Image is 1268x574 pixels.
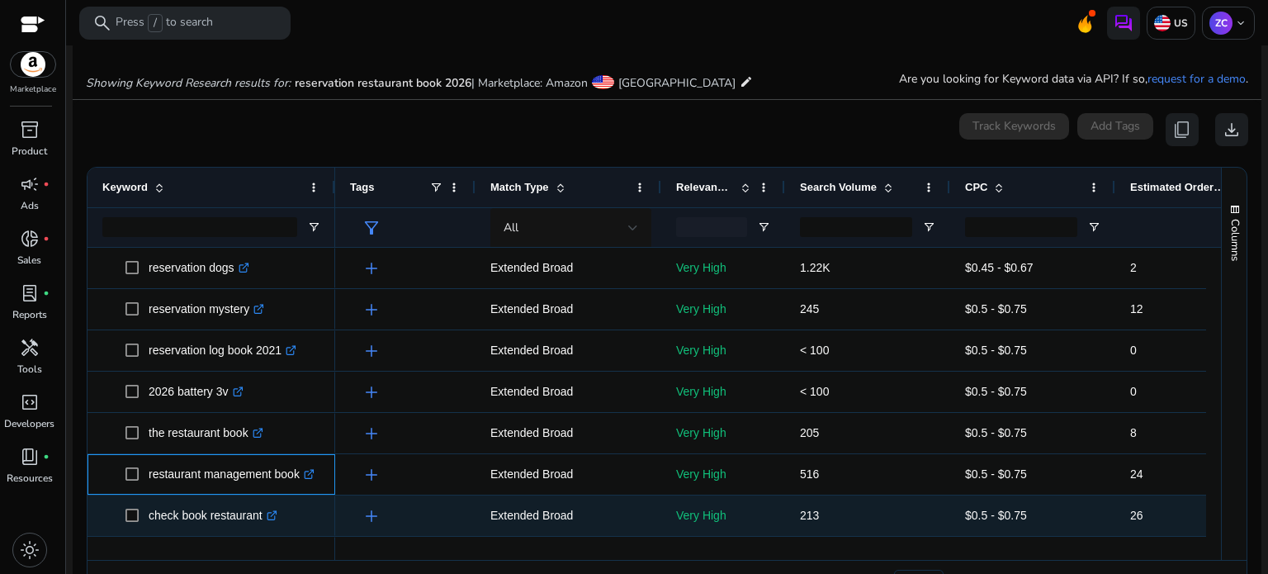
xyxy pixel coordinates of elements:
p: Extended Broad [490,292,646,326]
button: Open Filter Menu [307,221,320,234]
p: Press to search [116,14,213,32]
p: Very High [676,251,770,285]
p: reservation dogs [149,251,249,285]
p: reservation log book 2021 [149,334,296,368]
span: $0.5 - $0.75 [965,426,1027,439]
p: US [1171,17,1188,30]
span: < 100 [800,344,829,357]
span: light_mode [20,540,40,560]
span: 213 [800,509,819,522]
span: 2 [1130,261,1137,274]
span: add [362,424,381,444]
span: search [92,13,112,33]
span: campaign [20,174,40,194]
span: 0 [1130,344,1137,357]
span: fiber_manual_record [43,290,50,296]
p: Extended Broad [490,540,646,574]
span: $0.5 - $0.75 [965,344,1027,357]
span: 12 [1130,302,1143,315]
span: Tags [350,181,374,193]
p: Tools [17,362,42,377]
img: us.svg [1154,15,1171,31]
button: Open Filter Menu [757,221,770,234]
i: Showing Keyword Research results for: [86,75,291,91]
button: Open Filter Menu [922,221,935,234]
button: Open Filter Menu [1087,221,1100,234]
p: check book restaurant [149,499,277,533]
p: Extended Broad [490,251,646,285]
span: add [362,506,381,526]
p: Extended Broad [490,458,646,491]
button: download [1215,113,1248,146]
span: 26 [1130,509,1143,522]
span: 205 [800,426,819,439]
span: donut_small [20,229,40,249]
span: download [1222,120,1242,140]
span: Estimated Orders/Month [1130,181,1229,193]
span: $0.45 - $0.67 [965,261,1034,274]
p: Extended Broad [490,334,646,368]
p: reservation mystery [149,292,264,326]
span: inventory_2 [20,120,40,140]
p: restaurant management book [149,458,315,491]
p: Ads [21,198,39,213]
span: Keyword [102,181,148,193]
p: Very High [676,540,770,574]
p: Marketplace [10,83,56,96]
span: 245 [800,302,819,315]
span: handyman [20,338,40,358]
span: $0.5 - $0.75 [965,302,1027,315]
p: 2026 battery 3v [149,375,244,409]
span: Relevance Score [676,181,734,193]
span: Match Type [490,181,549,193]
span: Search Volume [800,181,877,193]
span: reservation restaurant book 2026 [295,75,471,91]
span: add [362,259,381,278]
span: CPC [965,181,987,193]
p: Extended Broad [490,375,646,409]
span: < 100 [800,385,829,398]
span: add [362,300,381,320]
span: code_blocks [20,392,40,412]
p: Reports [12,307,47,322]
a: request for a demo [1147,71,1246,87]
input: CPC Filter Input [965,217,1077,237]
span: All [504,220,518,235]
p: Very High [676,499,770,533]
span: add [362,382,381,402]
p: Are you looking for Keyword data via API? If so, . [899,70,1248,88]
span: fiber_manual_record [43,235,50,242]
span: add [362,341,381,361]
span: [GEOGRAPHIC_DATA] [618,75,736,91]
p: Very High [676,375,770,409]
span: add [362,465,381,485]
span: $0.5 - $0.75 [965,509,1027,522]
p: Extended Broad [490,416,646,450]
span: filter_alt [362,218,381,238]
span: Columns [1228,219,1242,261]
span: $0.5 - $0.75 [965,385,1027,398]
p: Resources [7,471,53,486]
p: restaurant check book [149,540,277,574]
span: | Marketplace: Amazon [471,75,588,91]
input: Search Volume Filter Input [800,217,912,237]
p: Very High [676,416,770,450]
span: book_4 [20,447,40,467]
mat-icon: edit [740,72,753,92]
p: Product [12,144,47,159]
span: keyboard_arrow_down [1234,17,1247,30]
img: amazon.svg [11,52,55,77]
span: lab_profile [20,283,40,303]
p: ZC [1209,12,1233,35]
span: 24 [1130,467,1143,481]
p: Sales [17,253,41,268]
p: Developers [4,416,54,431]
span: 516 [800,467,819,481]
p: Extended Broad [490,499,646,533]
span: 1.22K [800,261,830,274]
span: 8 [1130,426,1137,439]
span: 0 [1130,385,1137,398]
p: Very High [676,458,770,491]
span: fiber_manual_record [43,453,50,460]
p: the restaurant book [149,416,263,450]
